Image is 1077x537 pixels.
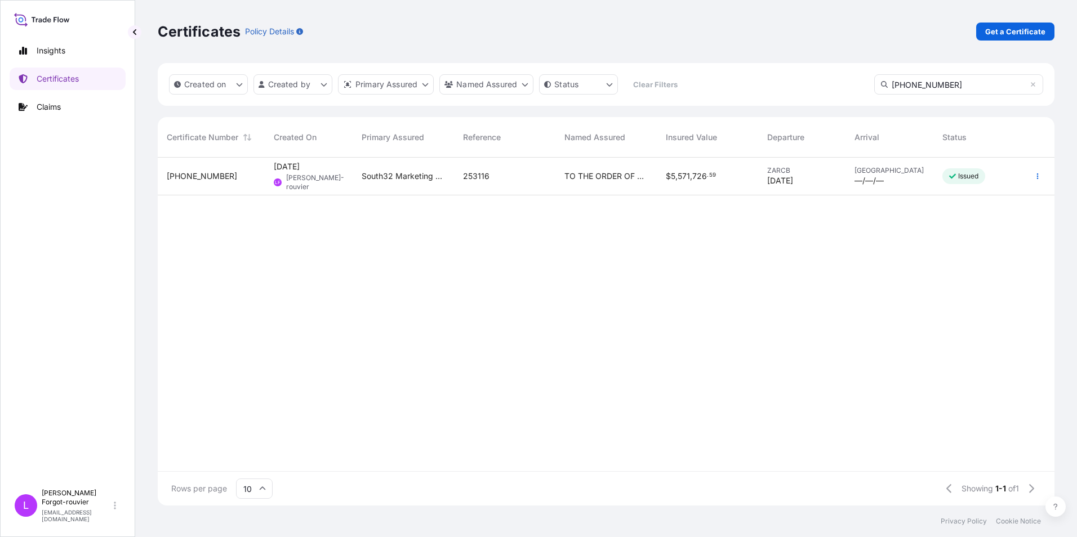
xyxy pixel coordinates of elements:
[167,171,237,182] span: [PHONE_NUMBER]
[10,68,126,90] a: Certificates
[675,172,678,180] span: ,
[666,172,671,180] span: $
[671,172,675,180] span: 5
[439,74,533,95] button: cargoOwner Filter options
[707,173,709,177] span: .
[42,489,112,507] p: [PERSON_NAME] Forgot-rouvier
[958,172,979,181] p: Issued
[678,172,690,180] span: 571
[463,171,489,182] span: 253116
[37,45,65,56] p: Insights
[539,74,618,95] button: certificateStatus Filter options
[362,171,445,182] span: South32 Marketing Pte Ltd
[274,161,300,172] span: [DATE]
[855,132,879,143] span: Arrival
[942,132,967,143] span: Status
[158,23,241,41] p: Certificates
[976,23,1054,41] a: Get a Certificate
[171,483,227,494] span: Rows per page
[37,101,61,113] p: Claims
[286,173,344,191] span: [PERSON_NAME]-rouvier
[709,173,716,177] span: 59
[554,79,578,90] p: Status
[456,79,517,90] p: Named Assured
[169,74,248,95] button: createdOn Filter options
[996,517,1041,526] a: Cookie Notice
[355,79,417,90] p: Primary Assured
[855,175,884,186] span: —/—/—
[767,166,837,175] span: ZARCB
[564,132,625,143] span: Named Assured
[962,483,993,494] span: Showing
[692,172,707,180] span: 726
[767,132,804,143] span: Departure
[690,172,692,180] span: ,
[338,74,434,95] button: distributor Filter options
[666,132,717,143] span: Insured Value
[184,79,226,90] p: Created on
[624,75,687,93] button: Clear Filters
[362,132,424,143] span: Primary Assured
[995,483,1006,494] span: 1-1
[245,26,294,37] p: Policy Details
[985,26,1045,37] p: Get a Certificate
[275,177,281,188] span: LF
[42,509,112,522] p: [EMAIL_ADDRESS][DOMAIN_NAME]
[874,74,1043,95] input: Search Certificate or Reference...
[253,74,332,95] button: createdBy Filter options
[564,171,648,182] span: TO THE ORDER OF TRAXYS NORTH AMERICA LLC.
[241,131,254,144] button: Sort
[855,166,924,175] span: [GEOGRAPHIC_DATA]
[37,73,79,84] p: Certificates
[274,132,317,143] span: Created On
[1008,483,1019,494] span: of 1
[463,132,501,143] span: Reference
[10,39,126,62] a: Insights
[23,500,29,511] span: L
[10,96,126,118] a: Claims
[167,132,238,143] span: Certificate Number
[941,517,987,526] a: Privacy Policy
[633,79,678,90] p: Clear Filters
[268,79,311,90] p: Created by
[767,175,793,186] span: [DATE]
